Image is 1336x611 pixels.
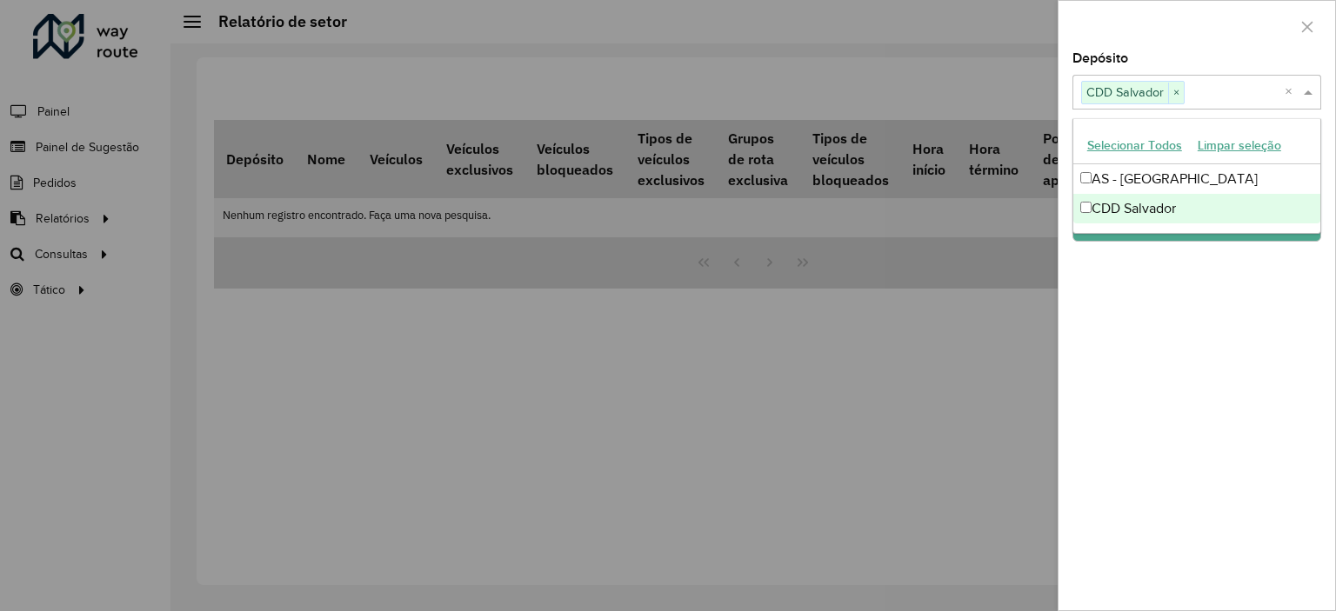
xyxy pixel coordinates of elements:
span: × [1168,83,1184,103]
button: Selecionar Todos [1079,132,1190,159]
span: Clear all [1285,82,1299,103]
button: Limpar seleção [1190,132,1289,159]
div: AS - [GEOGRAPHIC_DATA] [1073,164,1320,194]
ng-dropdown-panel: Options list [1072,118,1321,234]
span: CDD Salvador [1082,82,1168,103]
label: Depósito [1072,48,1128,69]
div: CDD Salvador [1073,194,1320,223]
